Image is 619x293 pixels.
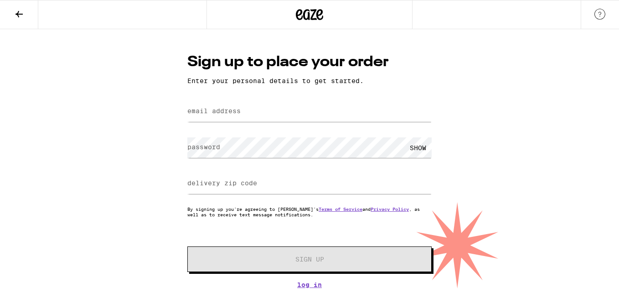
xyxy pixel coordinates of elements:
[187,52,432,73] h1: Sign up to place your order
[187,206,432,217] p: By signing up you're agreeing to [PERSON_NAME]'s and , as well as to receive text message notific...
[319,206,362,212] a: Terms of Service
[187,281,432,288] a: Log In
[187,179,257,187] label: delivery zip code
[187,143,220,151] label: password
[371,206,409,212] a: Privacy Policy
[295,256,324,262] span: Sign Up
[187,246,432,272] button: Sign Up
[187,77,432,84] p: Enter your personal details to get started.
[404,137,432,158] div: SHOW
[187,173,432,194] input: delivery zip code
[187,101,432,122] input: email address
[187,107,241,115] label: email address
